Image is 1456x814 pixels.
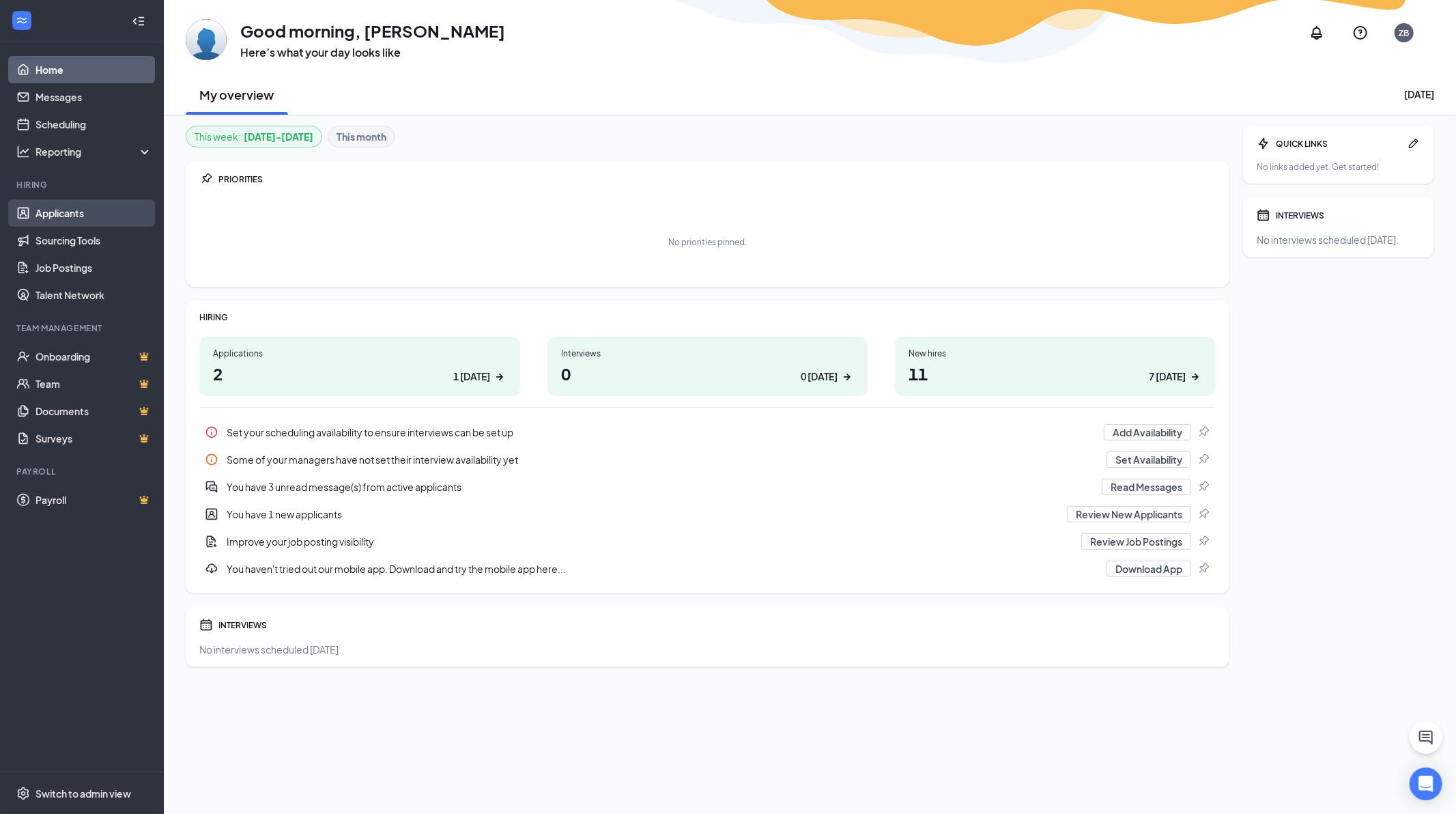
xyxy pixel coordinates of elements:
[199,311,1216,323] div: HIRING
[227,507,1059,521] div: You have 1 new applicants
[199,643,1216,656] div: No interviews scheduled [DATE].
[1352,25,1369,41] svg: QuestionInfo
[801,369,838,384] div: 0 [DATE]
[561,362,855,385] h1: 0
[1399,27,1410,39] div: ZB
[244,129,313,144] b: [DATE] - [DATE]
[227,480,1094,494] div: You have 3 unread message(s) from active applicants
[16,322,149,334] div: Team Management
[199,501,1216,528] div: You have 1 new applicants
[16,466,149,477] div: Payroll
[1067,506,1191,522] button: Review New Applicants
[199,172,213,186] svg: Pin
[132,14,145,28] svg: Collapse
[240,19,505,42] h1: Good morning, [PERSON_NAME]
[16,145,30,158] svg: Analysis
[205,507,218,521] svg: UserEntity
[195,129,313,144] div: This week :
[35,397,152,425] a: DocumentsCrown
[547,337,868,396] a: Interviews00 [DATE]ArrowRight
[35,425,152,452] a: SurveysCrown
[1104,424,1191,440] button: Add Availability
[1410,721,1442,754] button: ChatActive
[213,348,506,359] div: Applications
[227,453,1098,466] div: Some of your managers have not set their interview availability yet
[16,787,30,800] svg: Settings
[1257,208,1270,222] svg: Calendar
[35,281,152,309] a: Talent Network
[1149,369,1186,384] div: 7 [DATE]
[337,129,386,144] b: This month
[200,86,274,103] h2: My overview
[205,562,218,576] svg: Download
[218,173,1216,185] div: PRIORITIES
[1197,425,1210,439] svg: Pin
[1404,87,1434,101] div: [DATE]
[909,362,1202,385] h1: 11
[1276,210,1421,221] div: INTERVIEWS
[1107,451,1191,468] button: Set Availability
[240,45,505,60] h3: Here’s what your day looks like
[1257,161,1421,173] div: No links added yet. Get started!
[1257,137,1270,150] svg: Bolt
[199,618,213,632] svg: Calendar
[453,369,490,384] div: 1 [DATE]
[668,236,747,248] div: No priorities pinned.
[186,19,227,60] img: Zulfitri Bin Zaparudin
[840,370,854,384] svg: ArrowRight
[35,83,152,111] a: Messages
[35,370,152,397] a: TeamCrown
[199,528,1216,555] div: Improve your job posting visibility
[493,370,506,384] svg: ArrowRight
[1309,25,1325,41] svg: Notifications
[199,473,1216,501] div: You have 3 unread message(s) from active applicants
[35,227,152,254] a: Sourcing Tools
[199,555,1216,583] div: You haven't tried out our mobile app. Download and try the mobile app here...
[199,419,1216,446] div: Set your scheduling availability to ensure interviews can be set up
[895,337,1216,396] a: New hires117 [DATE]ArrowRight
[1197,562,1210,576] svg: Pin
[227,425,1096,439] div: Set your scheduling availability to ensure interviews can be set up
[199,473,1216,501] a: DoubleChatActiveYou have 3 unread message(s) from active applicantsRead MessagesPin
[35,111,152,138] a: Scheduling
[1276,138,1401,150] div: QUICK LINKS
[218,619,1216,631] div: INTERVIEWS
[199,501,1216,528] a: UserEntityYou have 1 new applicantsReview New ApplicantsPin
[1102,479,1191,495] button: Read Messages
[199,337,520,396] a: Applications21 [DATE]ArrowRight
[205,535,218,548] svg: DocumentAdd
[1197,480,1210,494] svg: Pin
[1418,729,1434,746] svg: ChatActive
[227,535,1073,548] div: Improve your job posting visibility
[35,787,131,800] div: Switch to admin view
[15,14,29,27] svg: WorkstreamLogo
[1197,535,1210,548] svg: Pin
[199,446,1216,473] a: InfoSome of your managers have not set their interview availability yetSet AvailabilityPin
[1107,561,1191,577] button: Download App
[35,145,153,158] div: Reporting
[205,425,218,439] svg: Info
[205,480,218,494] svg: DoubleChatActive
[199,446,1216,473] div: Some of your managers have not set their interview availability yet
[1197,453,1210,466] svg: Pin
[199,528,1216,555] a: DocumentAddImprove your job posting visibilityReview Job PostingsPin
[35,199,152,227] a: Applicants
[199,555,1216,583] a: DownloadYou haven't tried out our mobile app. Download and try the mobile app here...Download AppPin
[205,453,218,466] svg: Info
[1407,137,1421,150] svg: Pen
[1257,233,1421,247] div: No interviews scheduled [DATE].
[16,179,149,191] div: Hiring
[199,419,1216,446] a: InfoSet your scheduling availability to ensure interviews can be set upAdd AvailabilityPin
[35,254,152,281] a: Job Postings
[227,562,1098,576] div: You haven't tried out our mobile app. Download and try the mobile app here...
[35,486,152,514] a: PayrollCrown
[1410,768,1442,800] div: Open Intercom Messenger
[213,362,506,385] h1: 2
[1188,370,1202,384] svg: ArrowRight
[561,348,855,359] div: Interviews
[35,343,152,370] a: OnboardingCrown
[1197,507,1210,521] svg: Pin
[1081,533,1191,550] button: Review Job Postings
[909,348,1202,359] div: New hires
[35,56,152,83] a: Home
